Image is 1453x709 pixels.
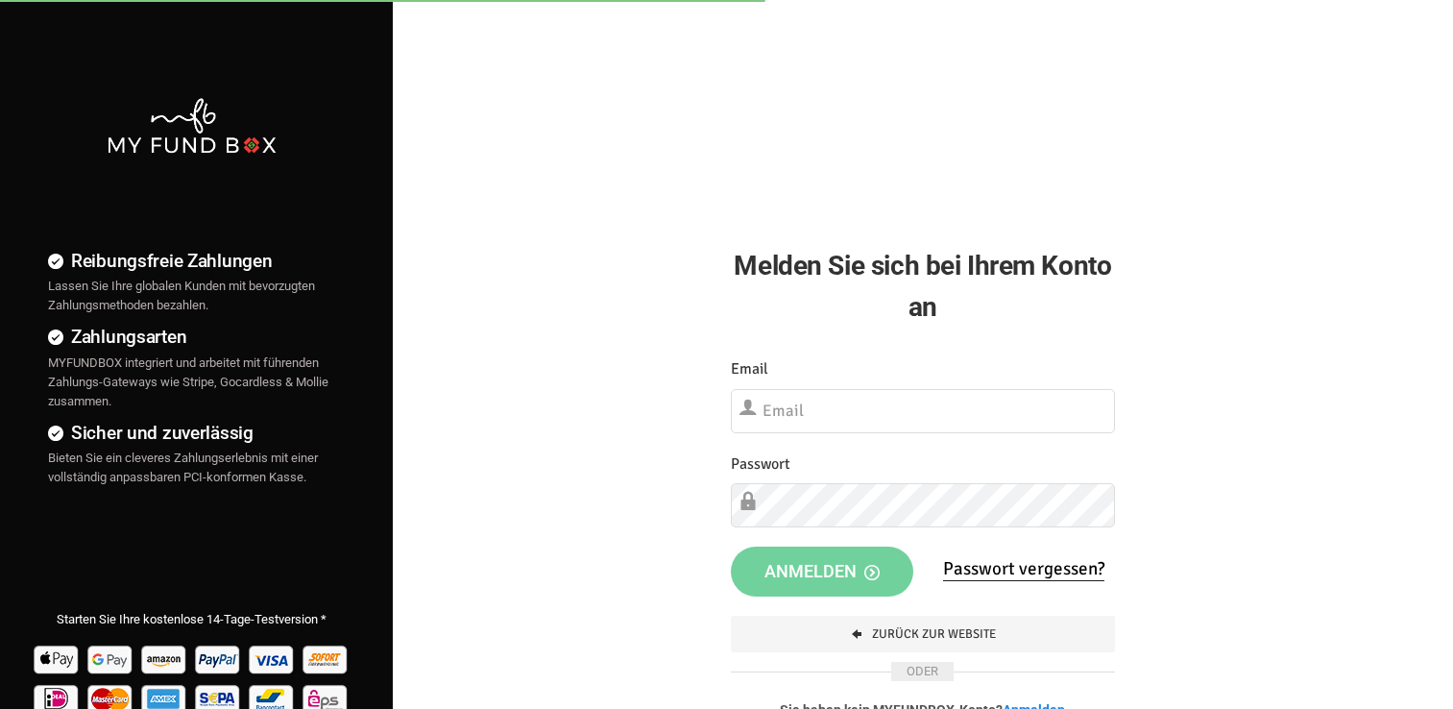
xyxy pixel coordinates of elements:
h4: Sicher und zuverlässig [48,419,335,447]
img: Visa [247,639,298,678]
span: Lassen Sie Ihre globalen Kunden mit bevorzugten Zahlungsmethoden bezahlen. [48,279,315,312]
img: Google Pay [85,639,136,678]
img: Apple Pay [32,639,83,678]
img: Paypal [193,639,244,678]
a: Passwort vergessen? [943,557,1104,581]
button: Anmelden [731,547,913,597]
label: Email [731,357,768,381]
h4: Reibungsfreie Zahlungen [48,247,335,275]
span: Bieten Sie ein cleveres Zahlungserlebnis mit einer vollständig anpassbaren PCI-konformen Kasse. [48,451,318,484]
img: mfbwhite.png [106,96,278,156]
span: MYFUNDBOX integriert und arbeitet mit führenden Zahlungs-Gateways wie Stripe, Gocardless & Mollie... [48,355,328,408]
h4: Zahlungsarten [48,323,335,351]
img: Amazon [139,639,190,678]
a: Zurück zur Website [731,616,1115,652]
span: ODER [891,662,954,681]
span: Anmelden [764,561,880,581]
img: Sofort Pay [301,639,351,678]
input: Email [731,389,1115,433]
h2: Melden Sie sich bei Ihrem Konto an [731,245,1115,328]
label: Passwort [731,452,790,477]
